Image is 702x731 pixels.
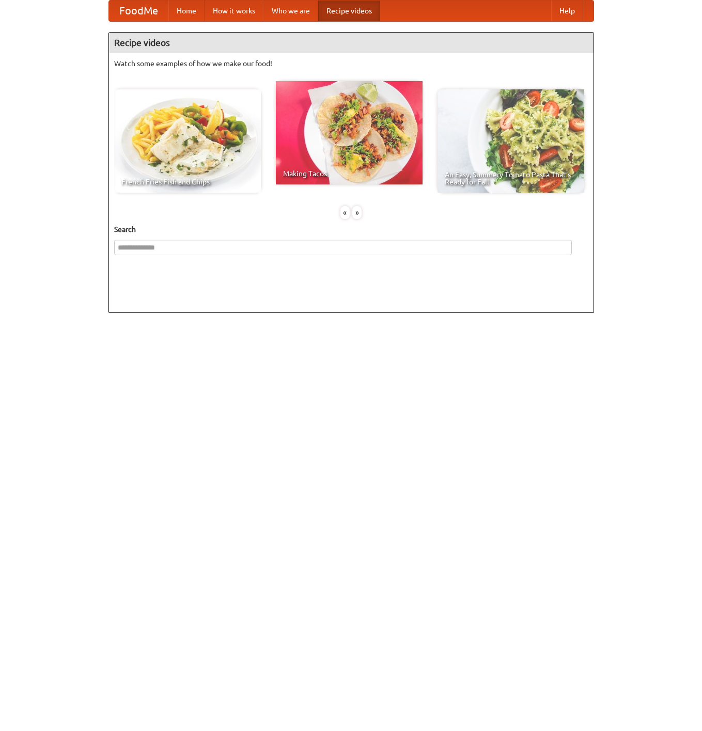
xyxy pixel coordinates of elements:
[340,206,350,219] div: «
[318,1,380,21] a: Recipe videos
[109,1,168,21] a: FoodMe
[205,1,263,21] a: How it works
[283,170,415,177] span: Making Tacos
[121,178,254,185] span: French Fries Fish and Chips
[114,89,261,193] a: French Fries Fish and Chips
[263,1,318,21] a: Who we are
[114,224,588,235] h5: Search
[445,171,577,185] span: An Easy, Summery Tomato Pasta That's Ready for Fall
[114,58,588,69] p: Watch some examples of how we make our food!
[352,206,362,219] div: »
[438,89,584,193] a: An Easy, Summery Tomato Pasta That's Ready for Fall
[109,33,594,53] h4: Recipe videos
[551,1,583,21] a: Help
[276,81,423,184] a: Making Tacos
[168,1,205,21] a: Home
